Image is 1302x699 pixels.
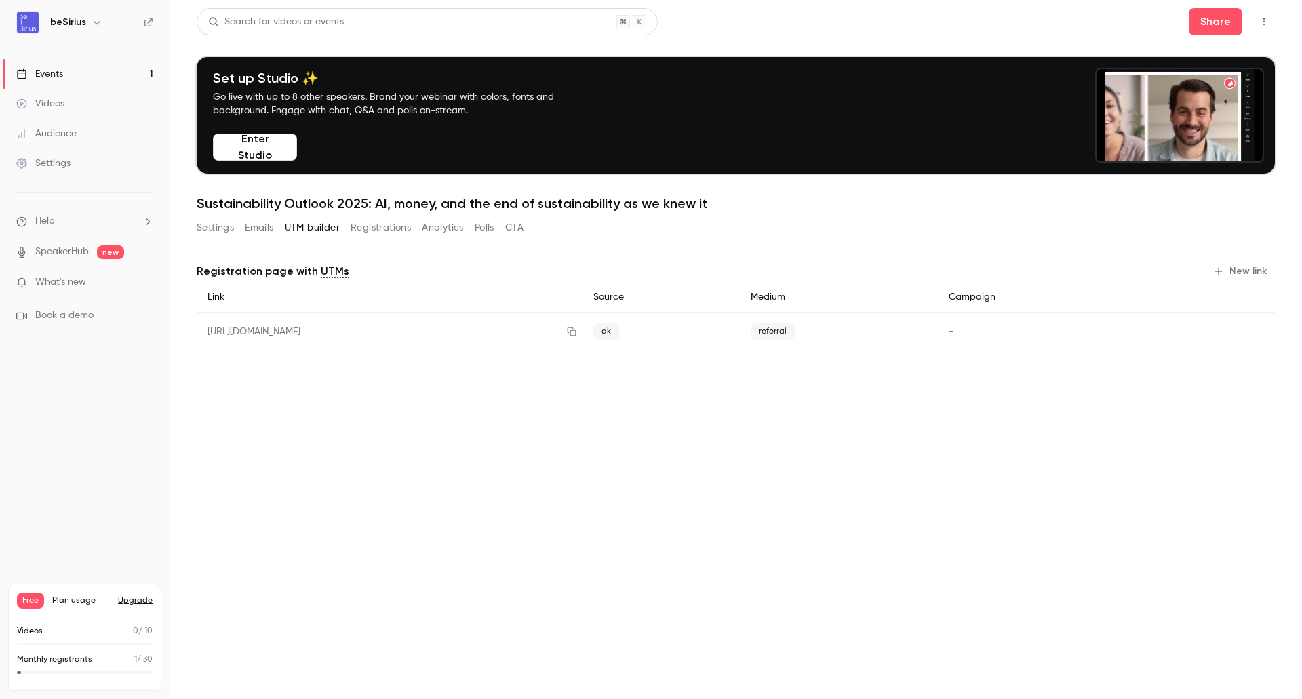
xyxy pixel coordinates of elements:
[35,308,94,323] span: Book a demo
[16,157,71,170] div: Settings
[17,654,92,666] p: Monthly registrants
[50,16,86,29] h6: beSirius
[137,277,153,289] iframe: Noticeable Trigger
[17,12,39,33] img: beSirius
[35,245,89,259] a: SpeakerHub
[16,67,63,81] div: Events
[213,90,586,117] p: Go live with up to 8 other speakers. Brand your webinar with colors, fonts and background. Engage...
[16,97,64,111] div: Videos
[35,275,86,289] span: What's new
[949,327,953,336] span: -
[475,217,494,239] button: Polls
[751,323,795,340] span: referral
[197,263,349,279] p: Registration page with
[134,656,137,664] span: 1
[133,627,138,635] span: 0
[938,282,1144,313] div: Campaign
[505,217,524,239] button: CTA
[197,313,583,351] div: [URL][DOMAIN_NAME]
[351,217,411,239] button: Registrations
[583,282,740,313] div: Source
[17,625,43,637] p: Videos
[245,217,273,239] button: Emails
[208,15,344,29] div: Search for videos or events
[197,282,583,313] div: Link
[118,595,153,606] button: Upgrade
[285,217,340,239] button: UTM builder
[593,323,619,340] span: ak
[422,217,464,239] button: Analytics
[197,195,1275,212] h1: Sustainability Outlook 2025: AI, money, and the end of sustainability as we knew it
[197,217,234,239] button: Settings
[52,595,110,606] span: Plan usage
[134,654,153,666] p: / 30
[16,127,77,140] div: Audience
[1189,8,1242,35] button: Share
[17,593,44,609] span: Free
[16,214,153,228] li: help-dropdown-opener
[321,263,349,279] a: UTMs
[740,282,938,313] div: Medium
[133,625,153,637] p: / 10
[213,70,586,86] h4: Set up Studio ✨
[97,245,124,259] span: new
[213,134,297,161] button: Enter Studio
[1208,260,1275,282] button: New link
[35,214,55,228] span: Help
